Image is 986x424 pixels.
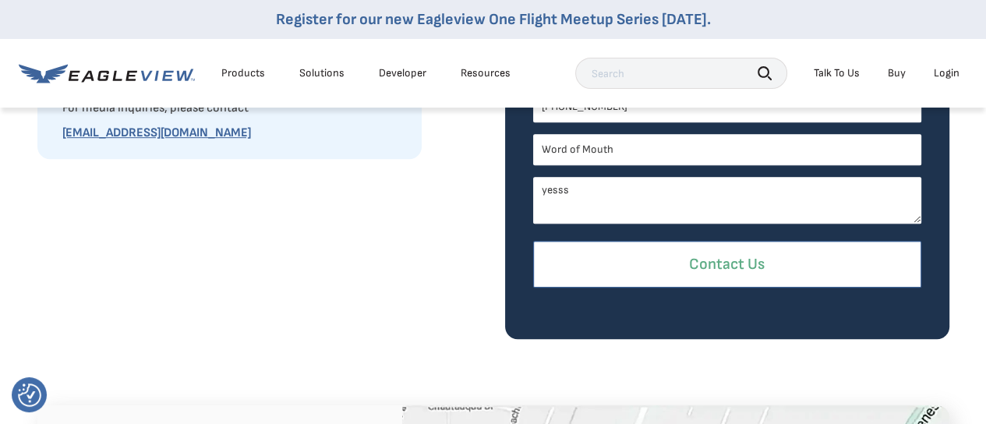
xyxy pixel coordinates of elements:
div: Solutions [299,66,345,80]
div: Resources [461,66,511,80]
button: Consent Preferences [18,383,41,407]
div: Products [221,66,265,80]
a: [EMAIL_ADDRESS][DOMAIN_NAME] [62,125,251,140]
a: Buy [888,66,906,80]
img: Revisit consent button [18,383,41,407]
p: For media inquiries, please contact [62,96,406,121]
a: Register for our new Eagleview One Flight Meetup Series [DATE]. [276,10,711,29]
a: Developer [379,66,426,80]
input: Search [575,58,787,89]
input: Contact Us [533,241,921,288]
textarea: yesss [533,177,921,224]
div: Talk To Us [814,66,860,80]
div: Login [934,66,959,80]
